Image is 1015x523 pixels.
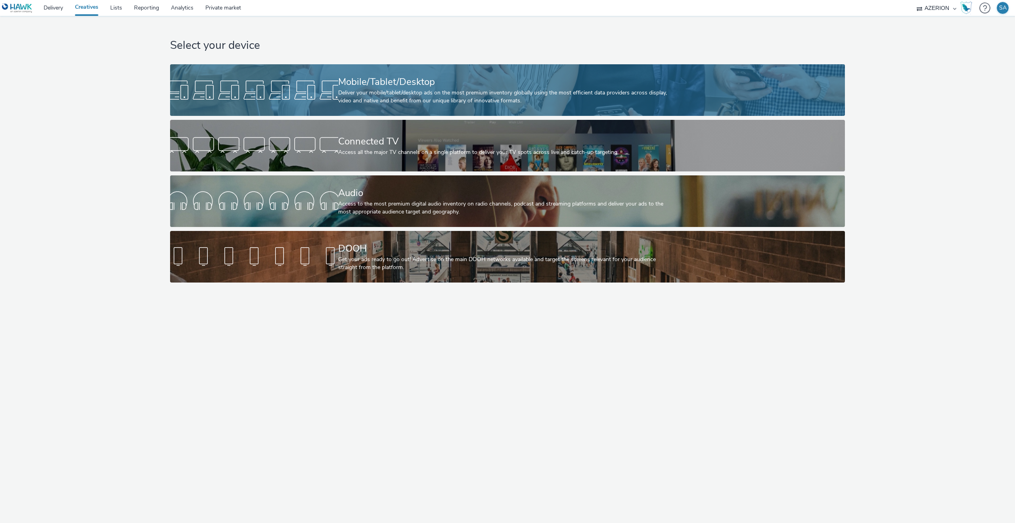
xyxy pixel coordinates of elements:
[170,120,845,171] a: Connected TVAccess all the major TV channels on a single platform to deliver your TV spots across...
[170,175,845,227] a: AudioAccess to the most premium digital audio inventory on radio channels, podcast and streaming ...
[960,2,975,14] a: Hawk Academy
[170,231,845,283] a: DOOHGet your ads ready to go out! Advertise on the main DOOH networks available and target the sc...
[170,64,845,116] a: Mobile/Tablet/DesktopDeliver your mobile/tablet/desktop ads on the most premium inventory globall...
[338,256,674,272] div: Get your ads ready to go out! Advertise on the main DOOH networks available and target the screen...
[338,148,674,156] div: Access all the major TV channels on a single platform to deliver your TV spots across live and ca...
[170,38,845,53] h1: Select your device
[338,135,674,148] div: Connected TV
[338,75,674,89] div: Mobile/Tablet/Desktop
[338,186,674,200] div: Audio
[338,242,674,256] div: DOOH
[338,89,674,105] div: Deliver your mobile/tablet/desktop ads on the most premium inventory globally using the most effi...
[2,3,33,13] img: undefined Logo
[960,2,972,14] img: Hawk Academy
[338,200,674,216] div: Access to the most premium digital audio inventory on radio channels, podcast and streaming platf...
[999,2,1007,14] div: SA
